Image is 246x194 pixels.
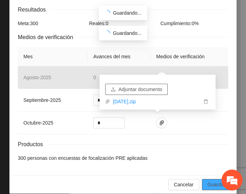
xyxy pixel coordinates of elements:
[103,9,111,17] span: loading
[174,181,194,188] span: Cancelar
[110,98,202,105] a: [DATE].zip
[113,10,142,16] span: Guardando...
[23,75,51,80] span: agosto - 2025
[111,87,116,92] span: upload
[89,21,108,26] span: Reales: 0
[16,20,87,27] div: Meta: 300
[18,154,228,162] li: 300 personas con encuestas de focalización PRE aplicadas
[159,20,230,27] div: Cumplimiento: 0 %
[105,84,168,95] button: uploadAdjuntar documento
[41,60,96,130] span: Estamos en línea.
[202,99,210,104] span: delete
[18,5,51,14] span: Resultados
[168,179,199,190] button: Cancelar
[18,33,79,42] span: Medios de verificación
[156,117,167,128] button: paper-clip
[105,87,168,92] span: uploadAdjuntar documento
[88,47,151,66] th: Avances del mes
[151,47,228,66] th: Medios de verificación
[23,97,61,103] span: septiembre - 2025
[3,124,133,149] textarea: Escriba su mensaje y pulse “Intro”
[36,36,117,45] div: Chatee con nosotros ahora
[18,47,88,66] th: Mes
[103,29,111,37] span: loading
[93,75,96,80] span: 0
[156,72,167,83] button: paper-clip
[157,120,167,126] span: paper-clip
[202,98,210,105] button: delete
[105,99,110,104] span: paper-clip
[18,140,49,149] span: Productos
[208,181,225,188] span: Guardar
[202,179,231,190] button: Guardar
[115,3,131,20] div: Minimizar ventana de chat en vivo
[113,30,142,36] span: Guardando...
[118,85,162,93] span: Adjuntar documento
[23,120,53,126] span: octubre - 2025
